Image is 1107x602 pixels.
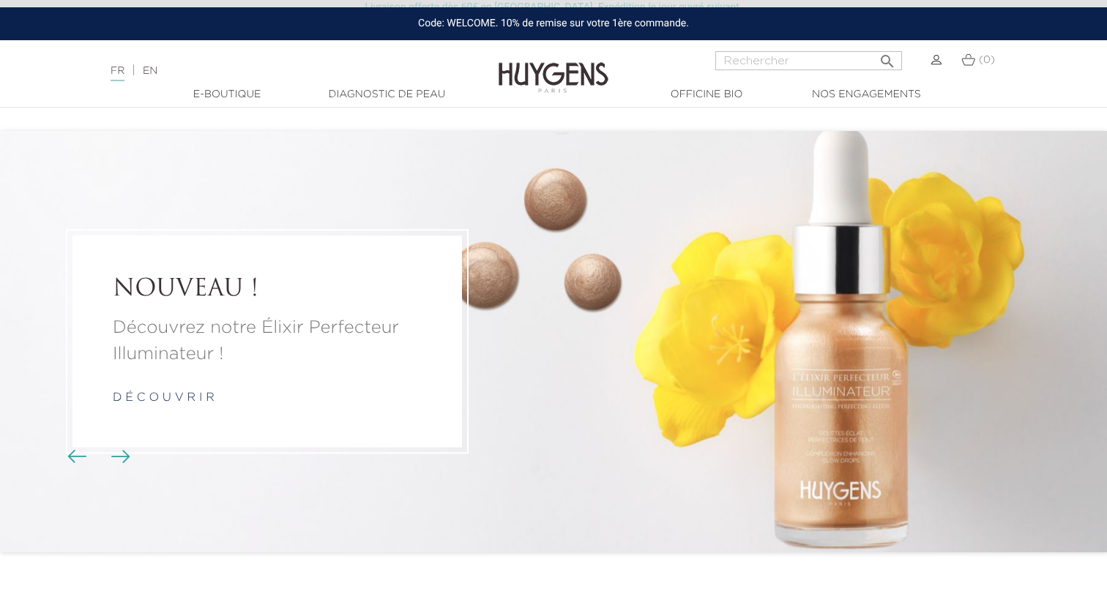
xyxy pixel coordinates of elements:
[874,47,901,67] button: 
[715,51,902,70] input: Rechercher
[313,87,460,102] a: Diagnostic de peau
[111,66,124,81] a: FR
[73,446,121,468] div: Boutons du carrousel
[113,393,215,405] a: d é c o u v r i r
[154,87,300,102] a: E-Boutique
[633,87,780,102] a: Officine Bio
[879,48,896,66] i: 
[499,39,608,95] img: Huygens
[143,66,157,76] a: EN
[793,87,939,102] a: Nos engagements
[103,62,450,80] div: |
[113,276,422,304] a: NOUVEAU !
[979,55,995,65] span: (0)
[113,315,422,368] a: Découvrez notre Élixir Perfecteur Illuminateur !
